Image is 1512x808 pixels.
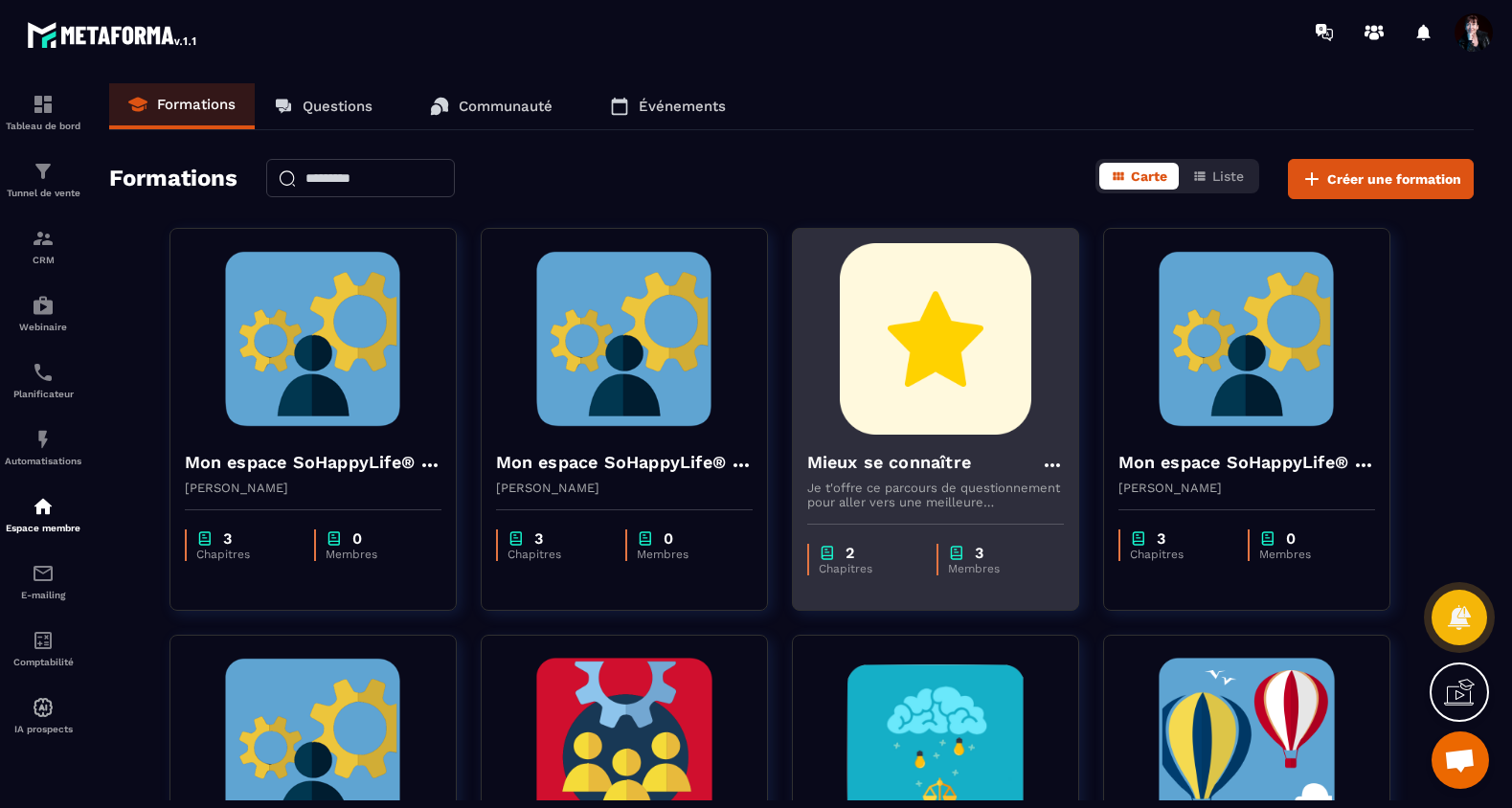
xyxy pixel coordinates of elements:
[591,83,745,129] a: Événements
[1212,168,1244,184] span: Liste
[534,529,543,548] p: 3
[459,98,553,115] p: Communauté
[1103,228,1414,635] a: formation-backgroundMon espace SoHappyLife®[PERSON_NAME]chapter3Chapitreschapter0Membres
[32,696,55,719] img: automations
[5,255,81,265] p: CRM
[819,544,836,562] img: chapter
[1286,529,1296,548] p: 0
[5,414,81,481] a: automationsautomationsAutomatisations
[157,96,236,113] p: Formations
[5,213,81,280] a: formationformationCRM
[1118,481,1375,495] p: [PERSON_NAME]
[169,228,481,635] a: formation-backgroundMon espace SoHappyLife®[PERSON_NAME]chapter3Chapitreschapter0Membres
[807,243,1064,435] img: formation-background
[1099,163,1179,190] button: Carte
[496,449,727,476] h4: Mon espace SoHappyLife®
[5,121,81,131] p: Tableau de bord
[109,159,237,199] h2: Formations
[32,629,55,652] img: accountant
[303,98,372,115] p: Questions
[5,456,81,466] p: Automatisations
[5,523,81,533] p: Espace membre
[5,481,81,548] a: automationsautomationsEspace membre
[5,188,81,198] p: Tunnel de vente
[5,590,81,600] p: E-mailing
[32,93,55,116] img: formation
[1131,168,1167,184] span: Carte
[846,544,854,562] p: 2
[352,529,362,548] p: 0
[1181,163,1255,190] button: Liste
[326,548,422,561] p: Membres
[223,529,232,548] p: 3
[27,17,199,52] img: logo
[185,449,416,476] h4: Mon espace SoHappyLife®
[481,228,792,635] a: formation-backgroundMon espace SoHappyLife®[PERSON_NAME]chapter3Chapitreschapter0Membres
[5,615,81,682] a: accountantaccountantComptabilité
[255,83,392,129] a: Questions
[1259,529,1276,548] img: chapter
[1432,731,1489,789] a: Ouvrir le chat
[807,449,972,476] h4: Mieux se connaître
[32,428,55,451] img: automations
[1130,529,1147,548] img: chapter
[32,495,55,518] img: automations
[807,481,1064,509] p: Je t'offre ce parcours de questionnement pour aller vers une meilleure connaissance de toi et de ...
[196,529,214,548] img: chapter
[508,548,606,561] p: Chapitres
[32,227,55,250] img: formation
[819,562,917,575] p: Chapitres
[637,548,733,561] p: Membres
[5,548,81,615] a: emailemailE-mailing
[5,322,81,332] p: Webinaire
[1157,529,1165,548] p: 3
[185,481,441,495] p: [PERSON_NAME]
[5,347,81,414] a: schedulerschedulerPlanificateur
[5,657,81,667] p: Comptabilité
[496,243,753,435] img: formation-background
[32,160,55,183] img: formation
[948,544,965,562] img: chapter
[32,562,55,585] img: email
[508,529,525,548] img: chapter
[1327,169,1461,189] span: Créer une formation
[411,83,572,129] a: Communauté
[948,562,1045,575] p: Membres
[1118,243,1375,435] img: formation-background
[496,481,753,495] p: [PERSON_NAME]
[664,529,673,548] p: 0
[185,243,441,435] img: formation-background
[32,294,55,317] img: automations
[792,228,1103,635] a: formation-backgroundMieux se connaîtreJe t'offre ce parcours de questionnement pour aller vers un...
[1288,159,1474,199] button: Créer une formation
[1259,548,1356,561] p: Membres
[326,529,343,548] img: chapter
[5,79,81,146] a: formationformationTableau de bord
[196,548,295,561] p: Chapitres
[109,83,255,129] a: Formations
[639,98,726,115] p: Événements
[1118,449,1349,476] h4: Mon espace SoHappyLife®
[975,544,983,562] p: 3
[5,389,81,399] p: Planificateur
[32,361,55,384] img: scheduler
[5,280,81,347] a: automationsautomationsWebinaire
[5,724,81,734] p: IA prospects
[5,146,81,213] a: formationformationTunnel de vente
[1130,548,1229,561] p: Chapitres
[637,529,654,548] img: chapter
